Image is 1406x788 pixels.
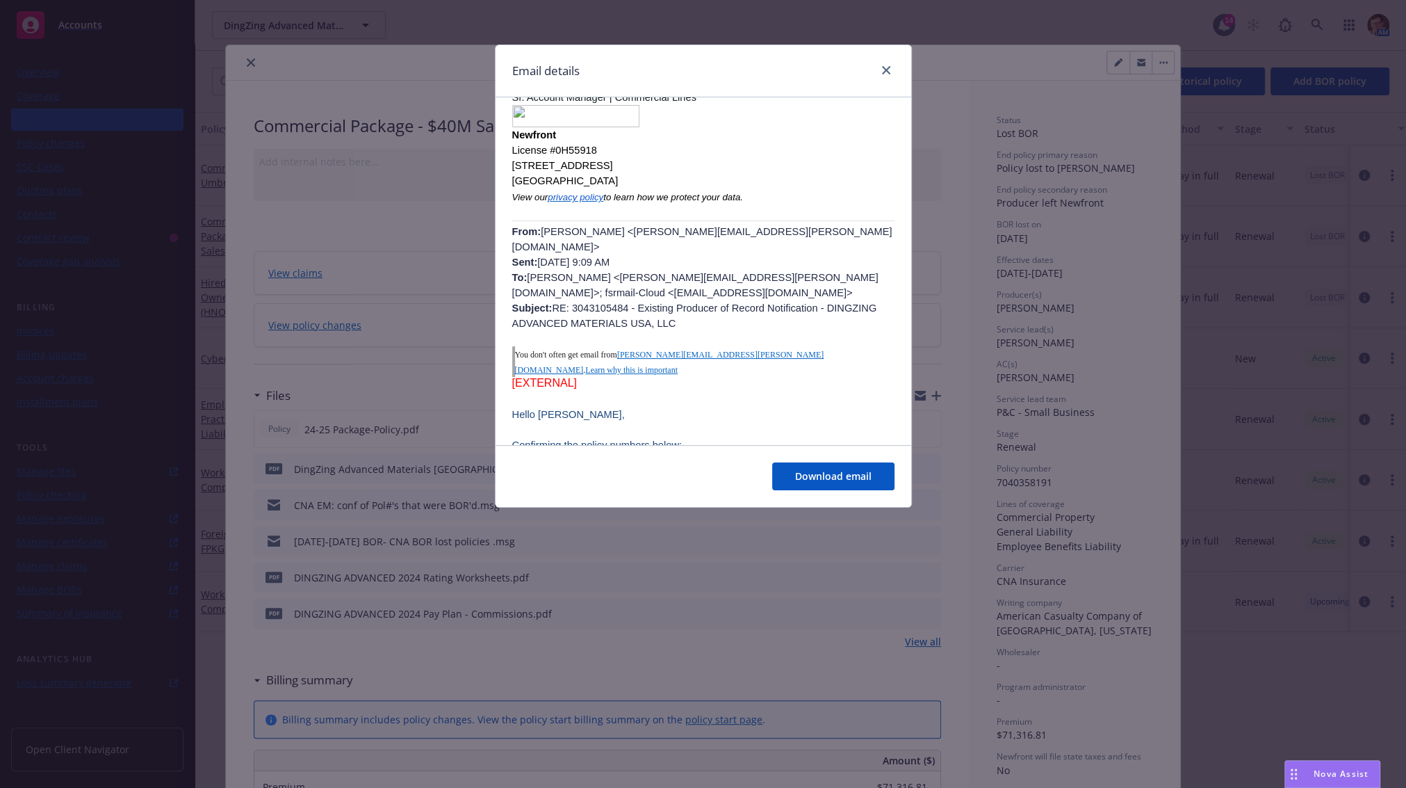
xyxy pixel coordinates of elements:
span: Nova Assist [1314,768,1368,780]
div: Drag to move [1285,761,1302,787]
button: Nova Assist [1284,760,1380,788]
span: Download email [795,469,872,483]
button: Download email [772,463,894,490]
span: Hello [PERSON_NAME], Confirming the policy numbers below: [512,409,682,451]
